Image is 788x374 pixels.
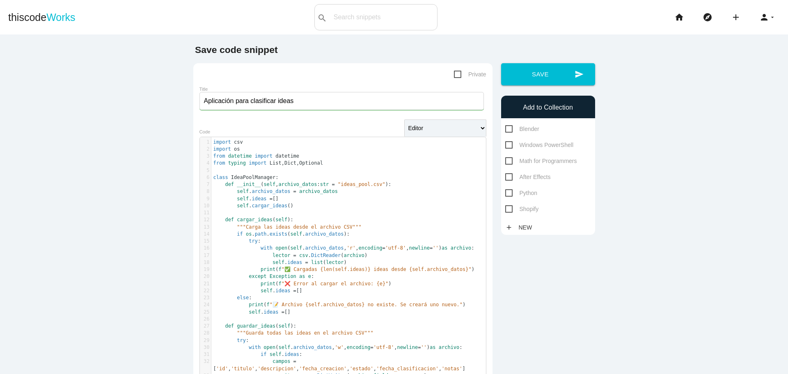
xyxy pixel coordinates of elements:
[332,181,335,187] span: =
[299,188,338,194] span: archivo_datos
[305,259,308,265] span: =
[279,344,291,350] span: self
[213,231,350,237] span: . . ( . ):
[252,196,266,202] span: ideas
[237,330,373,336] span: """Guarda todas las ideas en el archivo CSV"""
[270,351,282,357] span: self
[213,245,474,251] span: ( . , , , ) :
[225,323,234,329] span: def
[284,351,299,357] span: ideas
[213,273,314,279] span: :
[439,344,460,350] span: archivo
[213,358,465,371] span: [ , , , , , , ]
[200,195,211,202] div: 9
[255,153,273,159] span: import
[213,337,249,343] span: :
[249,344,261,350] span: with
[273,252,290,258] span: lector
[421,344,426,350] span: ''
[213,344,463,350] span: ( . , , , ) :
[200,337,211,344] div: 29
[200,287,211,294] div: 22
[282,309,284,315] span: =
[237,217,273,223] span: cargar_ideas
[246,231,252,237] span: os
[263,309,278,315] span: ideas
[228,153,252,159] span: datetime
[225,217,234,223] span: def
[418,344,421,350] span: =
[731,4,741,30] i: add
[234,139,243,145] span: csv
[759,4,769,30] i: person
[315,5,330,30] button: search
[237,323,275,329] span: guardar_ideas
[376,366,439,372] span: 'fecha_clasificacion'
[213,181,392,187] span: ( , : ):
[270,273,296,279] span: Exception
[433,245,438,251] span: ''
[385,245,406,251] span: 'utf-8'
[278,266,281,272] span: f
[200,316,211,323] div: 26
[270,302,463,307] span: "📝 Archivo {self.archivo_datos} no existe. Se creará uno nuevo."
[213,309,291,315] span: . []
[287,259,302,265] span: ideas
[308,273,311,279] span: e
[237,188,249,194] span: self
[299,273,305,279] span: as
[311,259,323,265] span: list
[200,344,211,351] div: 30
[237,224,361,230] span: """Carga las ideas desde el archivo CSV"""
[213,217,293,223] span: ( ):
[373,344,394,350] span: 'utf-8'
[237,337,246,343] span: try
[769,4,776,30] i: arrow_drop_down
[213,174,228,180] span: class
[213,153,225,159] span: from
[284,160,296,166] span: Dict
[430,245,433,251] span: =
[200,309,211,316] div: 25
[270,196,273,202] span: =
[237,196,249,202] span: self
[282,266,472,272] span: "✅ Cargadas {len(self.ideas)} ideas desde {self.archivo_datos}"
[505,220,513,235] i: add
[200,273,211,280] div: 20
[275,153,299,159] span: datetime
[249,309,261,315] span: self
[200,181,211,188] div: 7
[330,9,437,26] input: Search snippets
[270,231,287,237] span: exists
[252,203,287,209] span: cargar_ideas
[371,344,373,350] span: =
[263,344,275,350] span: open
[320,181,329,187] span: str
[200,188,211,195] div: 8
[200,167,211,174] div: 5
[261,351,266,357] span: if
[382,245,385,251] span: =
[252,188,290,194] span: archivo_datos
[575,63,584,85] i: send
[213,351,302,357] span: . :
[200,301,211,308] div: 24
[213,295,252,301] span: :
[263,181,275,187] span: self
[46,11,75,23] span: Works
[299,366,347,372] span: 'fecha_creacion'
[199,92,484,110] input: What does this code do?
[299,252,308,258] span: csv
[200,231,211,238] div: 14
[397,344,418,350] span: newline
[200,238,211,245] div: 15
[8,4,76,30] a: thiscodeWorks
[311,252,341,258] span: DictReader
[279,181,317,187] span: archivo_datos
[279,323,291,329] span: self
[335,344,344,350] span: 'w'
[200,224,211,231] div: 13
[200,323,211,330] div: 27
[409,245,430,251] span: newline
[293,252,296,258] span: =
